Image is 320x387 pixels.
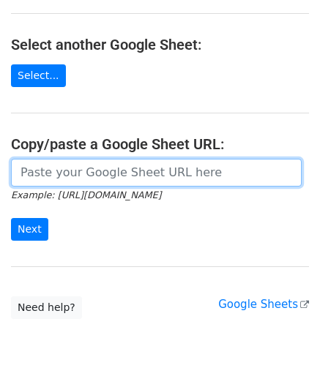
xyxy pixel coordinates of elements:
[11,189,161,200] small: Example: [URL][DOMAIN_NAME]
[11,296,82,319] a: Need help?
[11,218,48,241] input: Next
[11,159,302,187] input: Paste your Google Sheet URL here
[11,36,309,53] h4: Select another Google Sheet:
[247,317,320,387] iframe: Chat Widget
[218,298,309,311] a: Google Sheets
[11,64,66,87] a: Select...
[11,135,309,153] h4: Copy/paste a Google Sheet URL:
